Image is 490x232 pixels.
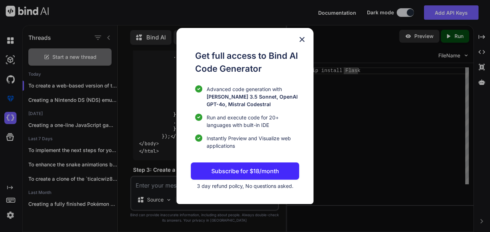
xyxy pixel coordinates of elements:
img: checklist [195,114,202,121]
img: close [298,35,306,44]
span: [PERSON_NAME] 3.5 Sonnet, OpenAI GPT-4o, Mistral Codestral [207,94,298,107]
h1: Get full access to Bind AI Code Generator [195,49,299,75]
span: 3 day refund poilcy, No questions asked. [197,183,293,189]
img: checklist [195,134,202,142]
p: Advanced code generation with [207,85,299,108]
span: Run and execute code for 20+ languages with built-in IDE [207,114,299,129]
span: Instantly Preview and Visualize web applications [207,134,299,150]
p: Subscribe for $18/month [211,167,279,175]
button: Subscribe for $18/month [191,162,299,180]
img: checklist [195,85,202,93]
